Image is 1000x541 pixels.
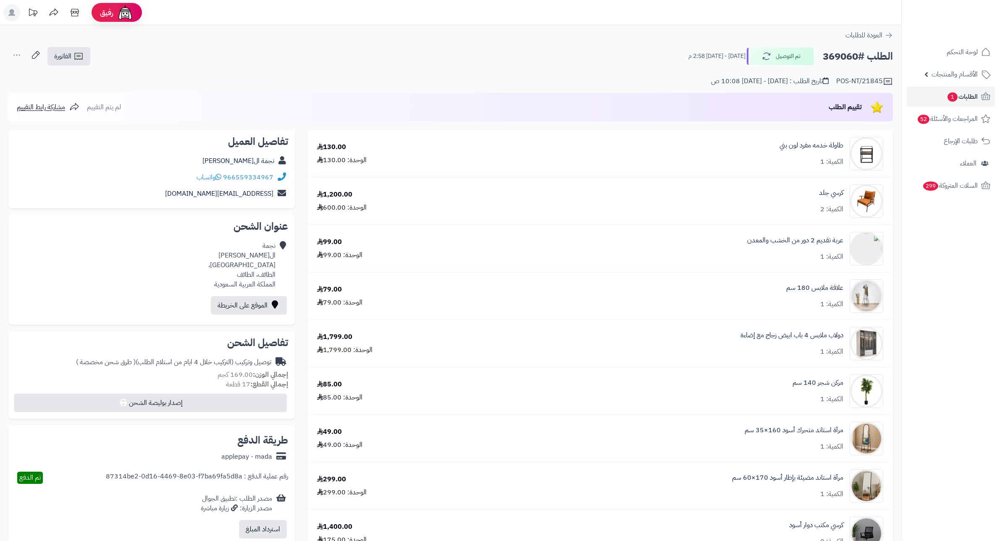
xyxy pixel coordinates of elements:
[823,48,893,65] h2: الطلب #369060
[820,205,843,214] div: الكمية: 2
[15,137,288,147] h2: تفاصيل العميل
[239,520,287,538] button: استرداد المبلغ
[732,473,843,483] a: مرآة استاند مضيئة بإطار أسود 170×60 سم
[850,469,883,503] img: 1753775987-1-90x90.jpg
[850,327,883,360] img: 1742133300-110103010020.1-90x90.jpg
[793,378,843,388] a: مركن شجر 140 سم
[317,237,342,247] div: 99.00
[197,172,221,182] a: واتساب
[747,236,843,245] a: عربة تقديم 2 دور من الخشب والمعدن
[850,232,883,265] img: 1741544801-1-90x90.jpg
[845,30,893,40] a: العودة للطلبات
[947,91,978,102] span: الطلبات
[201,494,272,513] div: مصدر الطلب :تطبيق الجوال
[923,181,938,191] span: 299
[17,102,79,112] a: مشاركة رابط التقييم
[226,379,288,389] small: 17 قطعة
[917,113,978,125] span: المراجعات والأسئلة
[317,440,362,450] div: الوحدة: 49.00
[850,184,883,218] img: 1699353914-2-90x90.jpg
[944,135,978,147] span: طلبات الإرجاع
[907,131,995,151] a: طلبات الإرجاع
[786,283,843,293] a: علاقة ملابس 180 سم
[223,172,273,182] a: 966559334967
[317,142,346,152] div: 130.00
[317,285,342,294] div: 79.00
[87,102,121,112] span: لم يتم التقييم
[317,203,367,213] div: الوحدة: 600.00
[317,427,342,437] div: 49.00
[317,488,367,497] div: الوحدة: 299.00
[943,24,992,41] img: logo-2.png
[850,374,883,408] img: 1750328813-1-90x90.jpg
[17,102,65,112] span: مشاركة رابط التقييم
[819,188,843,198] a: كرسي جلد
[850,137,883,171] img: 1677315295-220603011321-90x90.png
[250,379,288,389] strong: إجمالي القطع:
[317,522,352,532] div: 1,400.00
[711,76,829,86] div: تاريخ الطلب : [DATE] - [DATE] 10:08 ص
[789,520,843,530] a: كرسي مكتب دوار أسود
[218,370,288,380] small: 169.00 كجم
[918,115,929,124] span: 52
[317,380,342,389] div: 85.00
[932,68,978,80] span: الأقسام والمنتجات
[907,87,995,107] a: الطلبات1
[820,299,843,309] div: الكمية: 1
[845,30,882,40] span: العودة للطلبات
[15,221,288,231] h2: عنوان الشحن
[688,52,745,60] small: [DATE] - [DATE] 2:58 م
[907,42,995,62] a: لوحة التحكم
[747,47,814,65] button: تم التوصيل
[15,338,288,348] h2: تفاصيل الشحن
[317,475,346,484] div: 299.00
[820,489,843,499] div: الكمية: 1
[317,298,362,307] div: الوحدة: 79.00
[317,190,352,200] div: 1,200.00
[317,250,362,260] div: الوحدة: 99.00
[922,180,978,192] span: السلات المتروكة
[76,357,136,367] span: ( طرق شحن مخصصة )
[317,393,362,402] div: الوحدة: 85.00
[947,46,978,58] span: لوحة التحكم
[836,76,893,87] div: POS-NT/21845
[22,4,43,23] a: تحديثات المنصة
[820,394,843,404] div: الكمية: 1
[165,189,273,199] a: [EMAIL_ADDRESS][DOMAIN_NAME]
[100,8,113,18] span: رفيق
[221,452,272,462] div: applepay - mada
[960,158,976,169] span: العملاء
[106,472,288,484] div: رقم عملية الدفع : 87314be2-0d16-4469-8e03-f7ba69fa5d8a
[948,92,958,102] span: 1
[907,153,995,173] a: العملاء
[317,155,367,165] div: الوحدة: 130.00
[820,157,843,167] div: الكمية: 1
[820,252,843,262] div: الكمية: 1
[780,141,843,150] a: طاولة خدمه مفرد لون بني
[208,241,276,289] div: نجمة ال[PERSON_NAME] [GEOGRAPHIC_DATA]، الطائف، الطائف المملكة العربية السعودية
[829,102,862,112] span: تقييم الطلب
[117,4,134,21] img: ai-face.png
[201,504,272,513] div: مصدر الزيارة: زيارة مباشرة
[202,156,274,166] a: نجمة ال[PERSON_NAME]
[740,331,843,340] a: دولاب ملابس 4 باب ابيض زجاج مع إضاءة
[47,47,90,66] a: الفاتورة
[317,332,352,342] div: 1,799.00
[907,176,995,196] a: السلات المتروكة299
[237,435,288,445] h2: طريقة الدفع
[211,296,287,315] a: الموقع على الخريطة
[820,347,843,357] div: الكمية: 1
[820,442,843,452] div: الكمية: 1
[850,279,883,313] img: 1747815779-110107010070-90x90.jpg
[317,345,373,355] div: الوحدة: 1,799.00
[253,370,288,380] strong: إجمالي الوزن:
[14,394,287,412] button: إصدار بوليصة الشحن
[76,357,271,367] div: توصيل وتركيب (التركيب خلال 4 ايام من استلام الطلب)
[745,425,843,435] a: مرآة استاند متحرك أسود 160×35 سم
[907,109,995,129] a: المراجعات والأسئلة52
[54,51,71,61] span: الفاتورة
[850,422,883,455] img: 1753188072-1-90x90.jpg
[19,473,41,483] span: تم الدفع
